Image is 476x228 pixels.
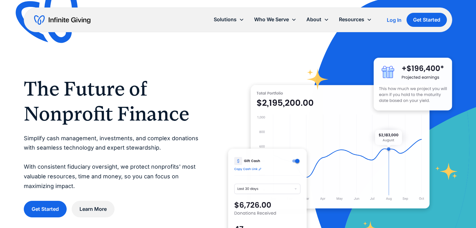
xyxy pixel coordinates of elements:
a: Log In [387,16,402,24]
a: Get Started [24,201,67,217]
div: Solutions [209,13,249,26]
div: Resources [334,13,377,26]
div: Resources [339,15,364,24]
div: Who We Serve [249,13,301,26]
div: About [306,15,321,24]
p: Simplify cash management, investments, and complex donations with seamless technology and expert ... [24,134,203,191]
div: Solutions [214,15,237,24]
img: fundraising star [435,163,458,180]
div: Log In [387,17,402,22]
a: home [34,15,90,25]
a: Learn More [72,201,115,217]
a: Get Started [407,13,447,27]
h1: The Future of Nonprofit Finance [24,76,203,126]
img: nonprofit donation platform [251,85,430,209]
div: Who We Serve [254,15,289,24]
div: About [301,13,334,26]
